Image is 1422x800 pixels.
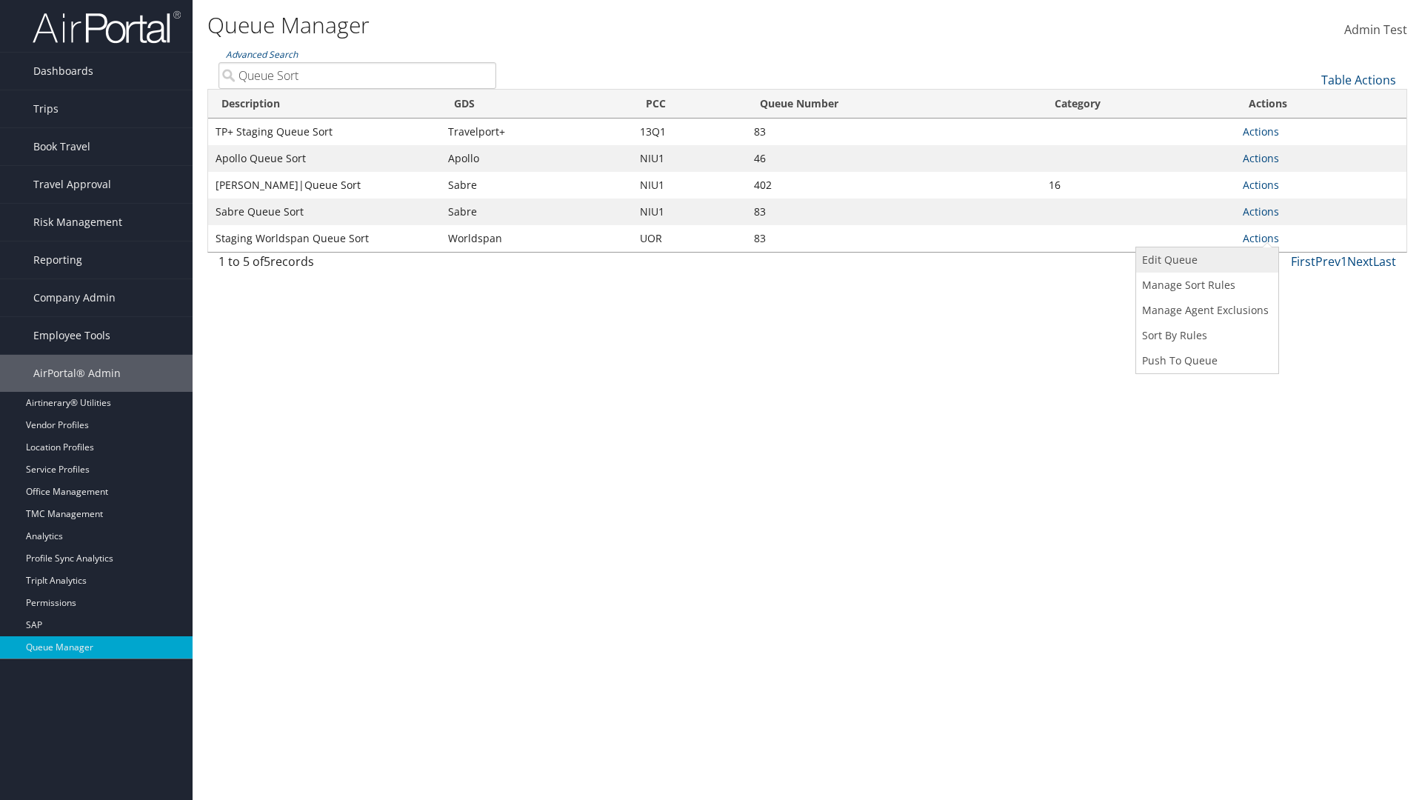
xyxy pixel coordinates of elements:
[632,119,747,145] td: 13Q1
[1373,253,1396,270] a: Last
[33,204,122,241] span: Risk Management
[632,172,747,199] td: NIU1
[747,119,1041,145] td: 83
[1136,247,1275,273] a: Edit Queue
[1243,231,1279,245] a: Actions
[1041,172,1235,199] td: 16
[1136,273,1275,298] a: Manage Sort Rules
[33,10,181,44] img: airportal-logo.png
[226,48,298,61] a: Advanced Search
[208,199,441,225] td: Sabre Queue Sort
[208,90,441,119] th: Description: activate to sort column ascending
[1243,124,1279,139] a: Actions
[1136,323,1275,348] a: Sort Using Queue's Rules
[1041,90,1235,119] th: Category: activate to sort column ascending
[33,241,82,279] span: Reporting
[33,355,121,392] span: AirPortal® Admin
[264,253,270,270] span: 5
[441,225,632,252] td: Worldspan
[208,172,441,199] td: [PERSON_NAME]|Queue Sort
[218,253,496,278] div: 1 to 5 of records
[1243,178,1279,192] a: Actions
[208,225,441,252] td: Staging Worldspan Queue Sort
[747,199,1041,225] td: 83
[632,90,747,119] th: PCC: activate to sort column ascending
[441,90,632,119] th: GDS: activate to sort column ascending
[208,145,441,172] td: Apollo Queue Sort
[747,225,1041,252] td: 83
[33,317,110,354] span: Employee Tools
[632,145,747,172] td: NIU1
[207,10,1007,41] h1: Queue Manager
[33,53,93,90] span: Dashboards
[441,172,632,199] td: Sabre
[441,199,632,225] td: Sabre
[747,145,1041,172] td: 46
[218,62,496,89] input: Advanced Search
[1344,7,1407,53] a: Admin Test
[208,119,441,145] td: TP+ Staging Queue Sort
[1321,72,1396,88] a: Table Actions
[632,199,747,225] td: NIU1
[747,90,1041,119] th: Queue Number: activate to sort column ascending
[1235,90,1406,119] th: Actions
[632,225,747,252] td: UOR
[1136,298,1275,323] a: Manage Agent Exclusions
[1243,151,1279,165] a: Actions
[33,279,116,316] span: Company Admin
[1136,348,1275,373] a: Push To Queue
[441,119,632,145] td: Travelport+
[33,90,59,127] span: Trips
[1344,21,1407,38] span: Admin Test
[1347,253,1373,270] a: Next
[1315,253,1341,270] a: Prev
[747,172,1041,199] td: 402
[1243,204,1279,219] a: Actions
[33,128,90,165] span: Book Travel
[441,145,632,172] td: Apollo
[1291,253,1315,270] a: First
[1341,253,1347,270] a: 1
[33,166,111,203] span: Travel Approval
